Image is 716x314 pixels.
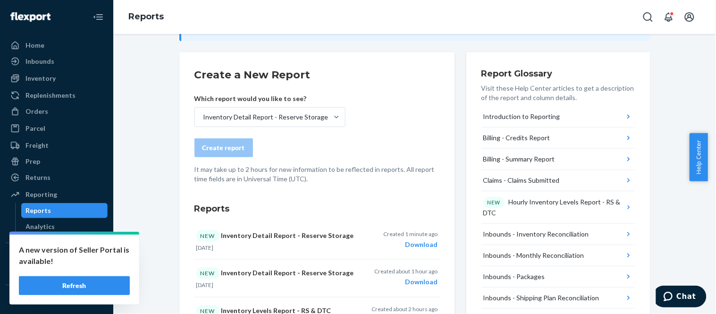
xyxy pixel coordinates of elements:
div: Returns [25,173,51,182]
button: Billing - Summary Report [481,149,635,170]
div: Analytics [26,222,55,231]
a: Parcel [6,121,108,136]
div: Inbounds - Packages [483,272,545,281]
button: Close Navigation [89,8,108,26]
button: Create report [194,138,253,157]
p: Which report would you like to see? [194,94,345,103]
div: Orders [25,107,48,116]
a: Analytics [21,219,108,234]
div: Inbounds - Inventory Reconciliation [483,229,589,239]
button: Open Search Box [639,8,657,26]
div: Hourly Inventory Levels Report - RS & DTC [483,197,624,218]
div: Inbounds - Shipping Plan Reconciliation [483,293,599,303]
div: Prep [25,157,40,166]
p: It may take up to 2 hours for new information to be reflected in reports. All report time fields ... [194,165,440,184]
a: Add Integration [6,270,108,281]
p: NEW [488,199,501,206]
a: Freight [6,138,108,153]
h2: Create a New Report [194,68,440,83]
button: Inbounds - Packages [481,266,635,288]
button: Refresh [19,276,130,295]
p: Visit these Help Center articles to get a description of the report and column details. [481,84,635,102]
button: Inbounds - Monthly Reconciliation [481,245,635,266]
button: NEWInventory Detail Report - Reserve Storage[DATE]Created 1 minute agoDownload [194,222,440,260]
div: Replenishments [25,91,76,100]
button: Claims - Claims Submitted [481,170,635,191]
p: Created about 1 hour ago [375,267,438,275]
div: Reporting [25,190,57,199]
button: Inbounds - Inventory Reconciliation [481,224,635,245]
a: Prep [6,154,108,169]
div: Parcel [25,124,45,133]
a: Inventory [6,71,108,86]
div: Claims - Claims Submitted [483,176,560,185]
button: Integrations [6,251,108,266]
p: Inventory Detail Report - Reserve Storage [196,230,356,242]
button: Introduction to Reporting [481,106,635,127]
time: [DATE] [196,244,214,251]
h3: Report Glossary [481,68,635,80]
button: Help Center [690,133,708,181]
button: Fast Tags [6,293,108,308]
button: Inbounds - Shipping Plan Reconciliation [481,288,635,309]
a: Replenishments [6,88,108,103]
button: NEWHourly Inventory Levels Report - RS & DTC [481,191,635,224]
iframe: Opens a widget where you can chat to one of our agents [656,286,707,309]
ol: breadcrumbs [121,3,171,31]
a: Home [6,38,108,53]
h3: Reports [194,203,440,215]
div: NEW [196,267,219,279]
button: Billing - Credits Report [481,127,635,149]
a: Orders [6,104,108,119]
img: Flexport logo [10,12,51,22]
div: Inventory Detail Report - Reserve Storage [203,112,329,122]
div: Reports [26,206,51,215]
time: [DATE] [196,281,214,289]
div: NEW [196,230,219,242]
div: Billing - Credits Report [483,133,550,143]
div: Freight [25,141,49,150]
div: Inbounds [25,57,54,66]
div: Download [384,240,438,249]
div: Download [375,277,438,287]
a: Reports [21,203,108,218]
p: Created about 2 hours ago [372,305,438,313]
div: Inventory [25,74,56,83]
p: Created 1 minute ago [384,230,438,238]
div: Inbounds - Monthly Reconciliation [483,251,584,260]
div: Introduction to Reporting [483,112,560,121]
button: Open account menu [680,8,699,26]
button: Open notifications [659,8,678,26]
button: NEWInventory Detail Report - Reserve Storage[DATE]Created about 1 hour agoDownload [194,260,440,297]
div: Home [25,41,44,50]
a: Reports [128,11,164,22]
div: Create report [202,143,245,153]
div: Billing - Summary Report [483,154,555,164]
a: Reporting [6,187,108,202]
a: Inbounds [6,54,108,69]
p: A new version of Seller Portal is available! [19,244,130,267]
a: Returns [6,170,108,185]
p: Inventory Detail Report - Reserve Storage [196,267,356,279]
